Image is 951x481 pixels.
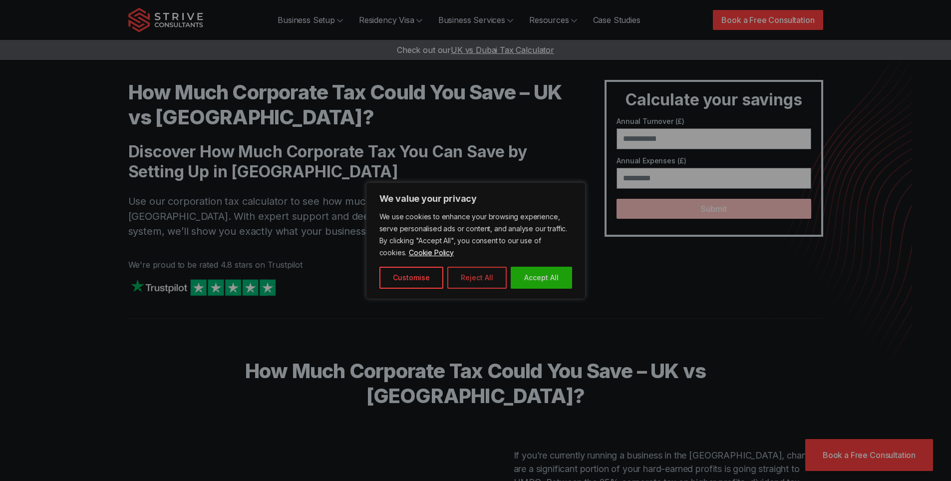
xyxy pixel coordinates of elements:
button: Accept All [511,267,572,289]
p: We use cookies to enhance your browsing experience, serve personalised ads or content, and analys... [379,211,572,259]
p: We value your privacy [379,193,572,205]
button: Customise [379,267,443,289]
a: Cookie Policy [408,248,454,257]
button: Reject All [447,267,507,289]
div: We value your privacy [366,182,586,299]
